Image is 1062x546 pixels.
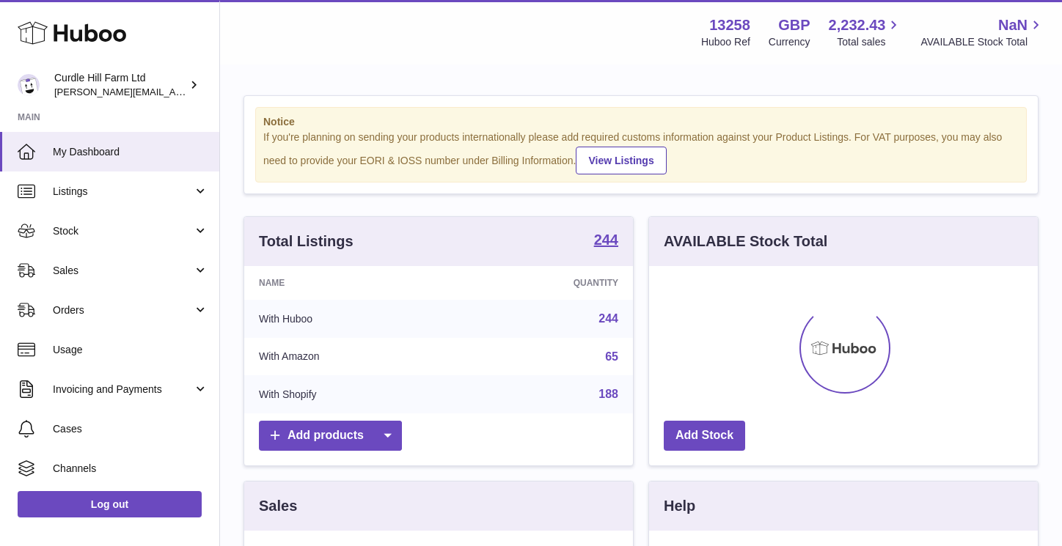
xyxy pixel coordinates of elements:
[259,421,402,451] a: Add products
[664,421,745,451] a: Add Stock
[53,264,193,278] span: Sales
[778,15,810,35] strong: GBP
[598,312,618,325] a: 244
[54,71,186,99] div: Curdle Hill Farm Ltd
[998,15,1028,35] span: NaN
[576,147,666,174] a: View Listings
[244,375,457,413] td: With Shopify
[53,343,208,357] span: Usage
[769,35,810,49] div: Currency
[53,185,193,199] span: Listings
[829,15,886,35] span: 2,232.43
[664,496,695,516] h3: Help
[457,266,633,300] th: Quantity
[53,422,208,436] span: Cases
[837,35,902,49] span: Total sales
[53,383,193,396] span: Invoicing and Payments
[594,232,618,247] strong: 244
[244,300,457,338] td: With Huboo
[53,303,193,317] span: Orders
[605,350,618,363] a: 65
[598,388,618,400] a: 188
[259,496,297,516] h3: Sales
[53,145,208,159] span: My Dashboard
[664,232,827,251] h3: AVAILABLE Stock Total
[259,232,354,251] h3: Total Listings
[709,15,750,35] strong: 13258
[701,35,750,49] div: Huboo Ref
[263,115,1019,129] strong: Notice
[18,491,202,517] a: Log out
[920,35,1044,49] span: AVAILABLE Stock Total
[244,338,457,376] td: With Amazon
[263,130,1019,174] div: If you're planning on sending your products internationally please add required customs informati...
[54,86,294,97] span: [PERSON_NAME][EMAIL_ADDRESS][DOMAIN_NAME]
[53,462,208,476] span: Channels
[53,224,193,238] span: Stock
[18,74,40,96] img: james@diddlysquatfarmshop.com
[829,15,903,49] a: 2,232.43 Total sales
[244,266,457,300] th: Name
[920,15,1044,49] a: NaN AVAILABLE Stock Total
[594,232,618,250] a: 244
